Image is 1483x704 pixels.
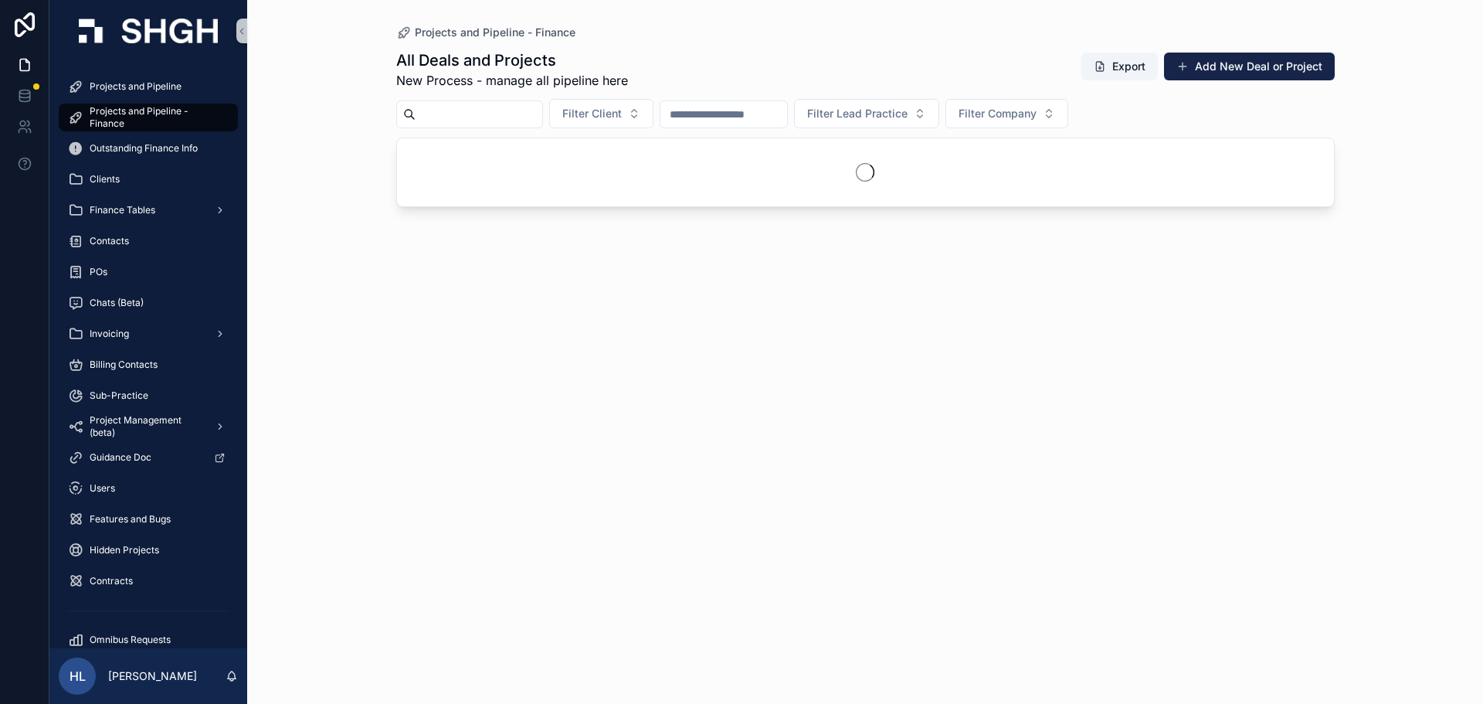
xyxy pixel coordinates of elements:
span: Project Management (beta) [90,414,202,439]
span: Sub-Practice [90,389,148,402]
a: Project Management (beta) [59,413,238,440]
span: Invoicing [90,328,129,340]
a: Sub-Practice [59,382,238,410]
span: Hidden Projects [90,544,159,556]
a: Projects and Pipeline [59,73,238,100]
a: Finance Tables [59,196,238,224]
span: Contacts [90,235,129,247]
a: Hidden Projects [59,536,238,564]
span: Filter Company [959,106,1037,121]
span: Filter Client [562,106,622,121]
span: Projects and Pipeline [90,80,182,93]
a: Omnibus Requests [59,626,238,654]
button: Select Button [945,99,1068,128]
a: Guidance Doc [59,444,238,471]
span: Chats (Beta) [90,297,144,309]
span: Contracts [90,575,133,587]
div: scrollable content [49,62,247,648]
p: [PERSON_NAME] [108,668,197,684]
a: Projects and Pipeline - Finance [59,104,238,131]
span: New Process - manage all pipeline here [396,71,628,90]
span: Billing Contacts [90,359,158,371]
span: Features and Bugs [90,513,171,525]
a: Users [59,474,238,502]
span: Omnibus Requests [90,634,171,646]
span: Projects and Pipeline - Finance [90,105,222,130]
span: Guidance Doc [90,451,151,464]
a: Chats (Beta) [59,289,238,317]
span: Users [90,482,115,495]
span: POs [90,266,107,278]
span: Projects and Pipeline - Finance [415,25,575,40]
a: Contacts [59,227,238,255]
span: HL [70,667,86,685]
a: Billing Contacts [59,351,238,379]
span: Filter Lead Practice [807,106,908,121]
a: Projects and Pipeline - Finance [396,25,575,40]
a: Contracts [59,567,238,595]
button: Add New Deal or Project [1164,53,1335,80]
a: Invoicing [59,320,238,348]
span: Finance Tables [90,204,155,216]
a: Outstanding Finance Info [59,134,238,162]
h1: All Deals and Projects [396,49,628,71]
a: Clients [59,165,238,193]
a: Features and Bugs [59,505,238,533]
span: Clients [90,173,120,185]
img: App logo [79,19,218,43]
button: Export [1081,53,1158,80]
a: POs [59,258,238,286]
button: Select Button [549,99,653,128]
span: Outstanding Finance Info [90,142,198,155]
button: Select Button [794,99,939,128]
